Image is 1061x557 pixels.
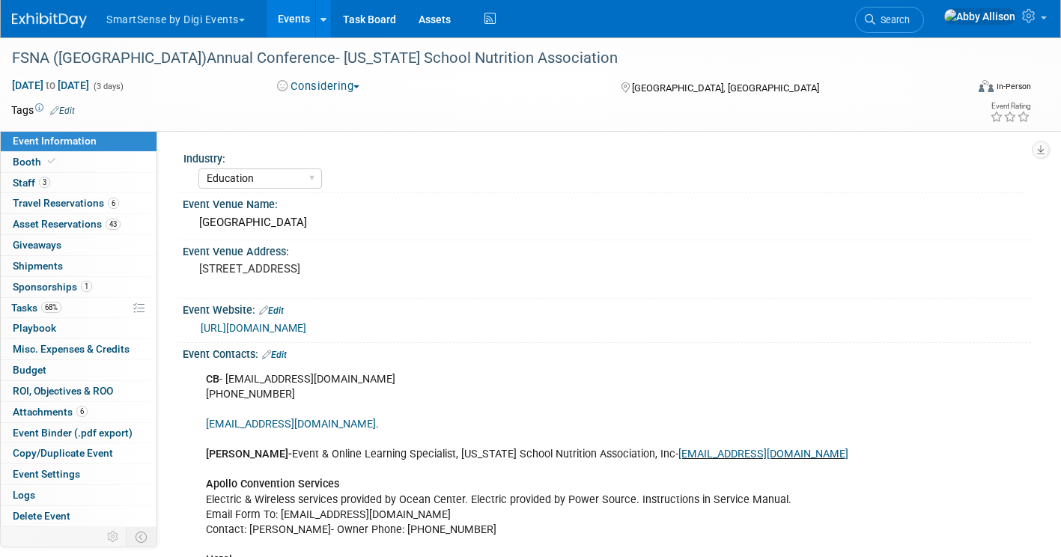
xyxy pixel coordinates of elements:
a: Travel Reservations6 [1,193,156,213]
div: Event Format [880,78,1031,100]
span: Asset Reservations [13,218,121,230]
a: Edit [259,305,284,316]
a: Attachments6 [1,402,156,422]
td: Tags [11,103,75,118]
td: Toggle Event Tabs [127,527,157,547]
span: ROI, Objectives & ROO [13,385,113,397]
a: Search [855,7,924,33]
span: Logs [13,489,35,501]
span: Event Binder (.pdf export) [13,427,133,439]
b: [PERSON_NAME]- [206,448,292,460]
span: Search [875,14,910,25]
a: [EMAIL_ADDRESS][DOMAIN_NAME] [206,418,376,430]
span: Sponsorships [13,281,92,293]
span: 1 [81,281,92,292]
b: Apollo Convention Services [206,478,339,490]
span: [DATE] [DATE] [11,79,90,92]
img: Abby Allison [943,8,1016,25]
a: Booth [1,152,156,172]
div: Event Venue Name: [183,193,1031,212]
div: Event Contacts: [183,343,1031,362]
a: Logs [1,485,156,505]
span: Event Information [13,135,97,147]
a: Event Binder (.pdf export) [1,423,156,443]
span: 3 [39,177,50,188]
div: FSNA ([GEOGRAPHIC_DATA])Annual Conference- [US_STATE] School Nutrition Association [7,45,944,72]
a: Edit [262,350,287,360]
span: 43 [106,219,121,230]
a: Giveaways [1,235,156,255]
a: Asset Reservations43 [1,214,156,234]
a: Staff3 [1,173,156,193]
div: [GEOGRAPHIC_DATA] [194,211,1020,234]
b: CB [206,373,219,386]
div: In-Person [996,81,1031,92]
span: Budget [13,364,46,376]
a: Budget [1,360,156,380]
a: Playbook [1,318,156,338]
pre: [STREET_ADDRESS] [199,262,520,276]
span: Copy/Duplicate Event [13,447,113,459]
div: Event Rating [990,103,1030,110]
span: Misc. Expenses & Credits [13,343,130,355]
a: ROI, Objectives & ROO [1,381,156,401]
span: Travel Reservations [13,197,119,209]
a: Edit [50,106,75,116]
td: Personalize Event Tab Strip [100,527,127,547]
a: Tasks68% [1,298,156,318]
img: Format-Inperson.png [979,80,994,92]
span: Staff [13,177,50,189]
span: Shipments [13,260,63,272]
a: [EMAIL_ADDRESS][DOMAIN_NAME] [678,448,848,460]
span: Delete Event [13,510,70,522]
span: Booth [13,156,58,168]
a: Event Information [1,131,156,151]
i: Booth reservation complete [48,157,55,165]
span: [GEOGRAPHIC_DATA], [GEOGRAPHIC_DATA] [632,82,819,94]
a: Misc. Expenses & Credits [1,339,156,359]
a: Copy/Duplicate Event [1,443,156,463]
div: Event Website: [183,299,1031,318]
span: 6 [108,198,119,209]
span: (3 days) [92,82,124,91]
div: Event Venue Address: [183,240,1031,259]
span: Tasks [11,302,61,314]
a: Delete Event [1,506,156,526]
a: Event Settings [1,464,156,484]
div: Industry: [183,147,1024,166]
a: Sponsorships1 [1,277,156,297]
a: Shipments [1,256,156,276]
span: Attachments [13,406,88,418]
a: [URL][DOMAIN_NAME] [201,322,306,334]
span: Event Settings [13,468,80,480]
img: ExhibitDay [12,13,87,28]
span: 6 [76,406,88,417]
span: Giveaways [13,239,61,251]
button: Considering [272,79,365,94]
span: 68% [41,302,61,313]
span: to [43,79,58,91]
span: Playbook [13,322,56,334]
